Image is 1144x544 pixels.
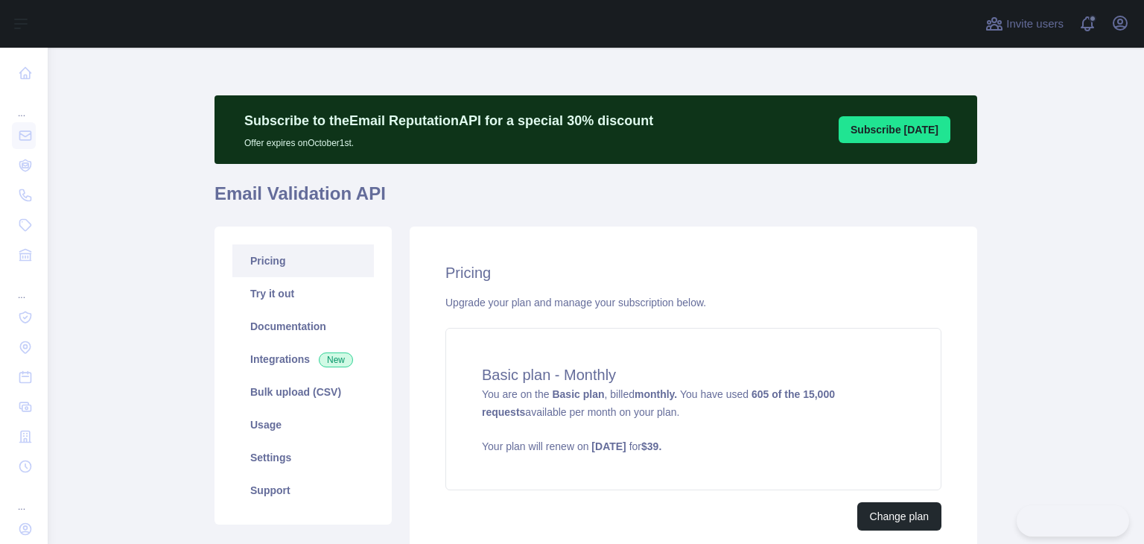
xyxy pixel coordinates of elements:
strong: 605 of the 15,000 requests [482,388,835,418]
span: New [319,352,353,367]
strong: $ 39 . [641,440,661,452]
div: ... [12,89,36,119]
h2: Pricing [445,262,941,283]
a: Try it out [232,277,374,310]
div: ... [12,483,36,513]
h4: Basic plan - Monthly [482,364,905,385]
strong: Basic plan [552,388,604,400]
button: Invite users [982,12,1067,36]
span: Invite users [1006,16,1064,33]
h1: Email Validation API [214,182,977,218]
p: Offer expires on October 1st. [244,131,653,149]
a: Integrations New [232,343,374,376]
div: Upgrade your plan and manage your subscription below. [445,295,941,310]
strong: monthly. [635,388,677,400]
button: Change plan [857,502,941,531]
a: Support [232,474,374,507]
p: Subscribe to the Email Reputation API for a special 30 % discount [244,110,653,131]
a: Documentation [232,310,374,343]
a: Bulk upload (CSV) [232,376,374,408]
a: Settings [232,441,374,474]
span: You are on the , billed You have used available per month on your plan. [482,388,905,454]
a: Usage [232,408,374,441]
strong: [DATE] [591,440,626,452]
div: ... [12,271,36,301]
a: Pricing [232,244,374,277]
button: Subscribe [DATE] [839,116,950,143]
p: Your plan will renew on for [482,439,905,454]
iframe: Toggle Customer Support [1017,505,1129,537]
